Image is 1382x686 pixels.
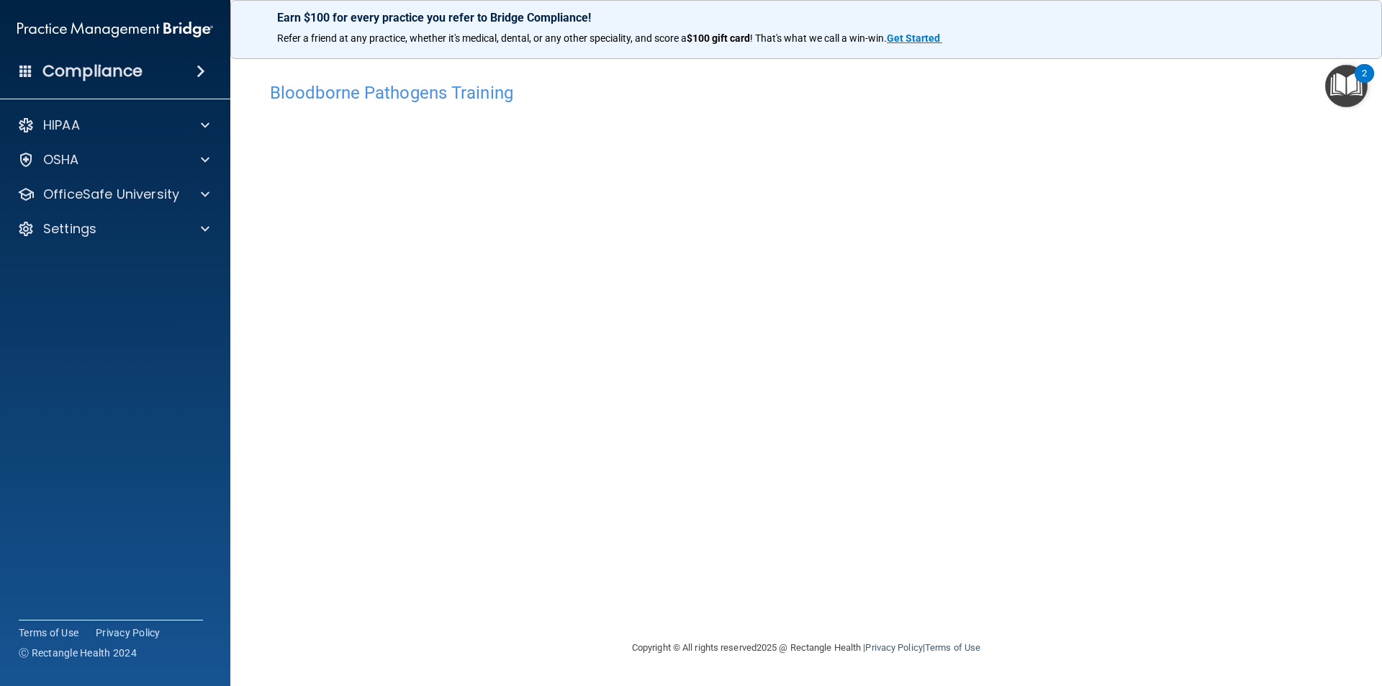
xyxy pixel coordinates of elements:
span: Ⓒ Rectangle Health 2024 [19,646,137,660]
p: Earn $100 for every practice you refer to Bridge Compliance! [277,11,1335,24]
strong: Get Started [887,32,940,44]
iframe: bbp [270,110,1342,553]
strong: $100 gift card [687,32,750,44]
a: Get Started [887,32,942,44]
a: HIPAA [17,117,209,134]
a: OSHA [17,151,209,168]
span: Refer a friend at any practice, whether it's medical, dental, or any other speciality, and score a [277,32,687,44]
a: Terms of Use [925,642,980,653]
p: HIPAA [43,117,80,134]
a: Privacy Policy [865,642,922,653]
button: Open Resource Center, 2 new notifications [1325,65,1368,107]
div: Copyright © All rights reserved 2025 @ Rectangle Health | | [543,625,1069,671]
p: OfficeSafe University [43,186,179,203]
img: PMB logo [17,15,213,44]
span: ! That's what we call a win-win. [750,32,887,44]
div: 2 [1362,73,1367,92]
h4: Bloodborne Pathogens Training [270,84,1342,102]
p: Settings [43,220,96,238]
a: Privacy Policy [96,626,161,640]
a: Terms of Use [19,626,78,640]
a: OfficeSafe University [17,186,209,203]
a: Settings [17,220,209,238]
p: OSHA [43,151,79,168]
h4: Compliance [42,61,143,81]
